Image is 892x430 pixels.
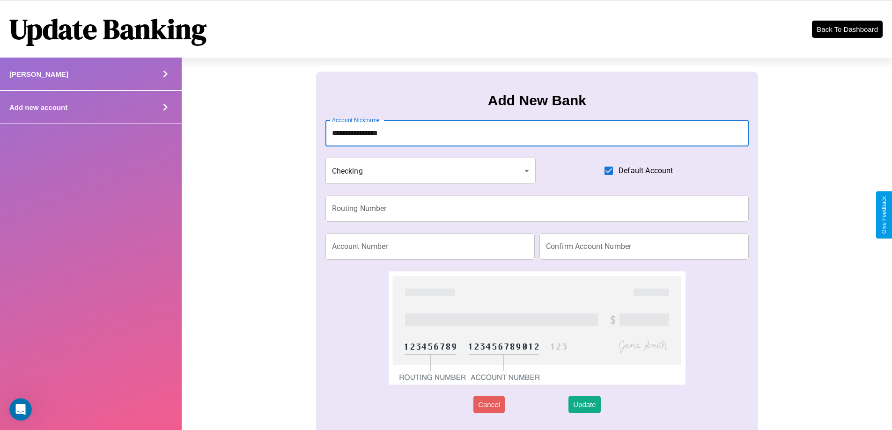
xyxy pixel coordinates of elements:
div: Checking [325,158,536,184]
div: Give Feedback [881,196,887,234]
h4: Add new account [9,103,67,111]
span: Default Account [619,165,673,176]
iframe: Intercom live chat [9,398,32,421]
h1: Update Banking [9,10,206,48]
h3: Add New Bank [488,93,586,109]
label: Account Nickname [332,116,380,124]
img: check [389,271,685,385]
button: Back To Dashboard [812,21,883,38]
button: Update [568,396,600,413]
h4: [PERSON_NAME] [9,70,68,78]
button: Cancel [473,396,505,413]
